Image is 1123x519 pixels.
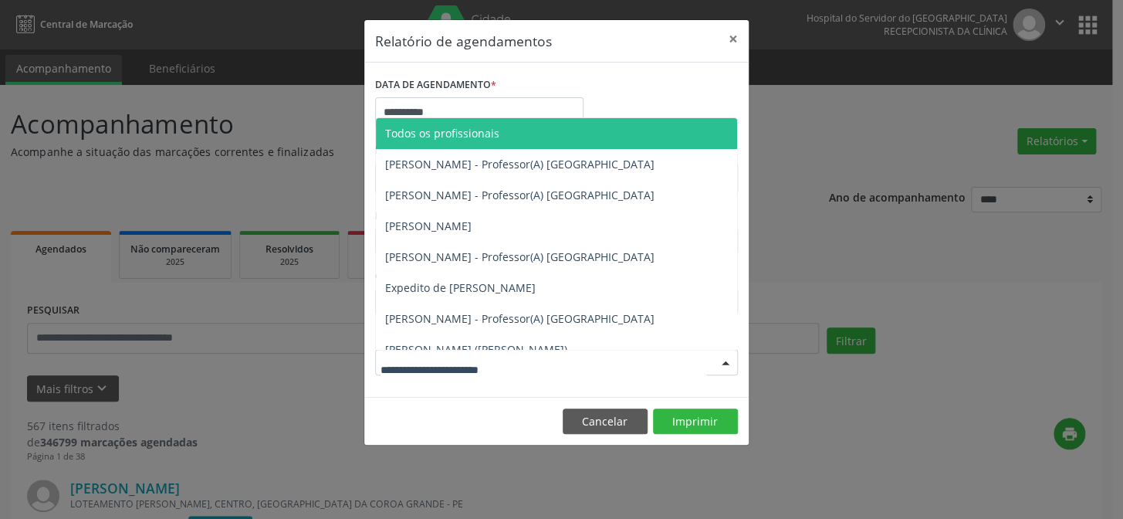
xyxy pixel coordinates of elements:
[653,409,738,435] button: Imprimir
[718,20,749,58] button: Close
[385,157,655,171] span: [PERSON_NAME] - Professor(A) [GEOGRAPHIC_DATA]
[385,311,655,326] span: [PERSON_NAME] - Professor(A) [GEOGRAPHIC_DATA]
[385,342,567,357] span: [PERSON_NAME] ([PERSON_NAME])
[385,249,655,264] span: [PERSON_NAME] - Professor(A) [GEOGRAPHIC_DATA]
[385,188,655,202] span: [PERSON_NAME] - Professor(A) [GEOGRAPHIC_DATA]
[385,280,536,295] span: Expedito de [PERSON_NAME]
[385,219,472,233] span: [PERSON_NAME]
[563,409,648,435] button: Cancelar
[385,126,499,141] span: Todos os profissionais
[375,73,496,97] label: DATA DE AGENDAMENTO
[375,31,552,51] h5: Relatório de agendamentos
